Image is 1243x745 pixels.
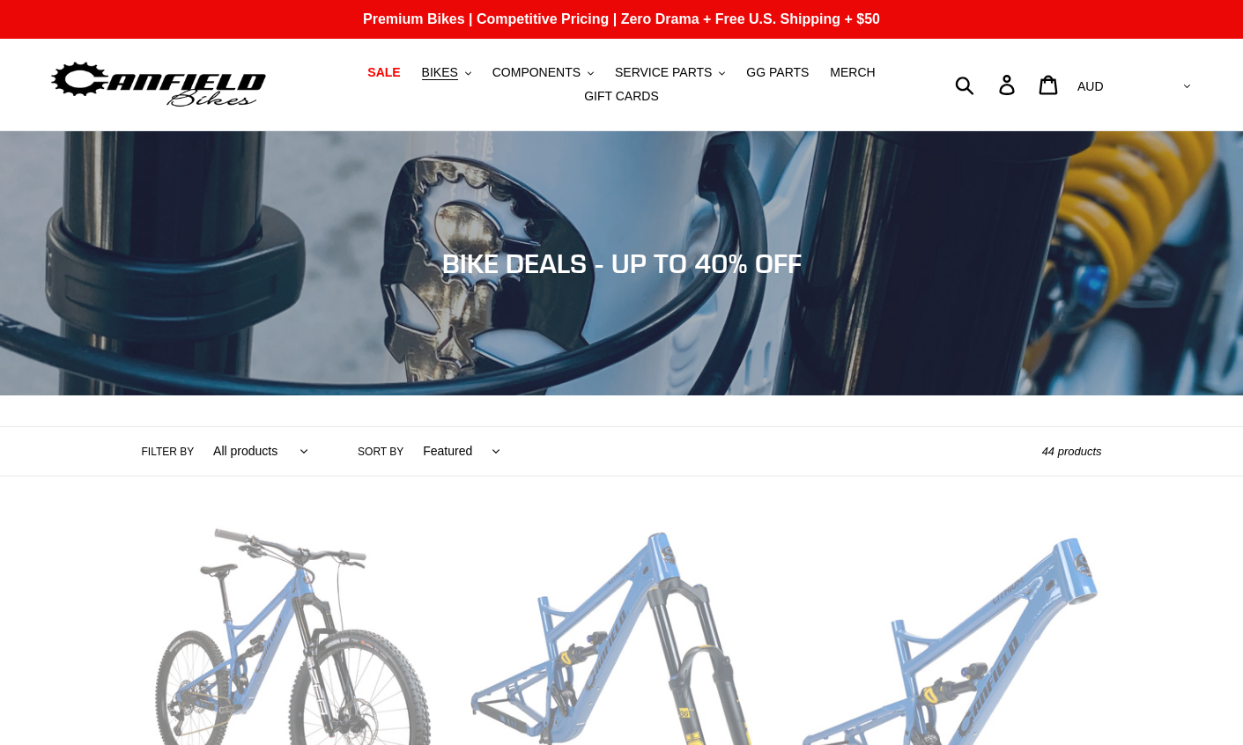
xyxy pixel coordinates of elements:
a: GIFT CARDS [575,85,668,108]
span: SALE [367,65,400,80]
span: SERVICE PARTS [615,65,712,80]
img: Canfield Bikes [48,57,269,113]
span: 44 products [1042,445,1102,458]
button: SERVICE PARTS [606,61,734,85]
span: BIKE DEALS - UP TO 40% OFF [442,247,802,279]
span: GIFT CARDS [584,89,659,104]
span: MERCH [830,65,875,80]
label: Filter by [142,444,195,460]
button: BIKES [413,61,480,85]
input: Search [965,65,1010,104]
a: MERCH [821,61,884,85]
a: SALE [359,61,409,85]
span: GG PARTS [746,65,809,80]
span: COMPONENTS [492,65,581,80]
span: BIKES [422,65,458,80]
a: GG PARTS [737,61,818,85]
button: COMPONENTS [484,61,603,85]
label: Sort by [358,444,403,460]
